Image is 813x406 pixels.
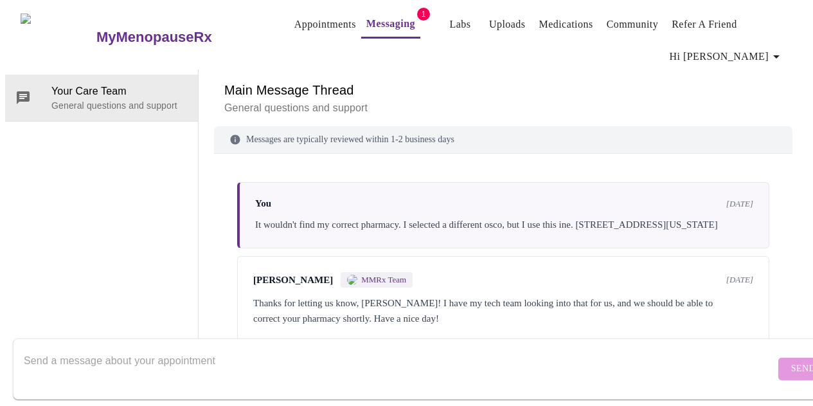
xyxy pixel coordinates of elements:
button: Refer a Friend [666,12,742,37]
span: [DATE] [726,275,753,285]
a: Refer a Friend [672,15,737,33]
h3: MyMenopauseRx [96,29,212,46]
a: Community [607,15,659,33]
button: Medications [534,12,598,37]
a: MyMenopauseRx [94,15,263,60]
div: Thanks for letting us know, [PERSON_NAME]! I have my tech team looking into that for us, and we s... [253,295,753,326]
span: 1 [417,8,430,21]
a: Appointments [294,15,356,33]
a: Messaging [366,15,415,33]
h6: Main Message Thread [224,80,782,100]
button: Messaging [361,11,420,39]
button: Appointments [289,12,361,37]
a: Uploads [489,15,526,33]
div: Your Care TeamGeneral questions and support [5,75,198,121]
div: Messages are typically reviewed within 1-2 business days [214,126,792,154]
button: Hi [PERSON_NAME] [665,44,789,69]
button: Labs [440,12,481,37]
span: Hi [PERSON_NAME] [670,48,784,66]
span: Your Care Team [51,84,188,99]
textarea: Send a message about your appointment [24,348,775,389]
p: General questions and support [51,99,188,112]
a: Labs [450,15,471,33]
div: It wouldn't find my correct pharmacy. I selected a different osco, but I use this ine. [STREET_AD... [255,217,753,232]
img: MMRX [347,275,357,285]
span: [PERSON_NAME] [253,275,333,286]
a: Medications [539,15,593,33]
button: Uploads [484,12,531,37]
img: MyMenopauseRx Logo [21,14,94,62]
span: You [255,198,271,209]
p: General questions and support [224,100,782,116]
span: MMRx Team [361,275,406,285]
span: [DATE] [726,199,753,209]
button: Community [602,12,664,37]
